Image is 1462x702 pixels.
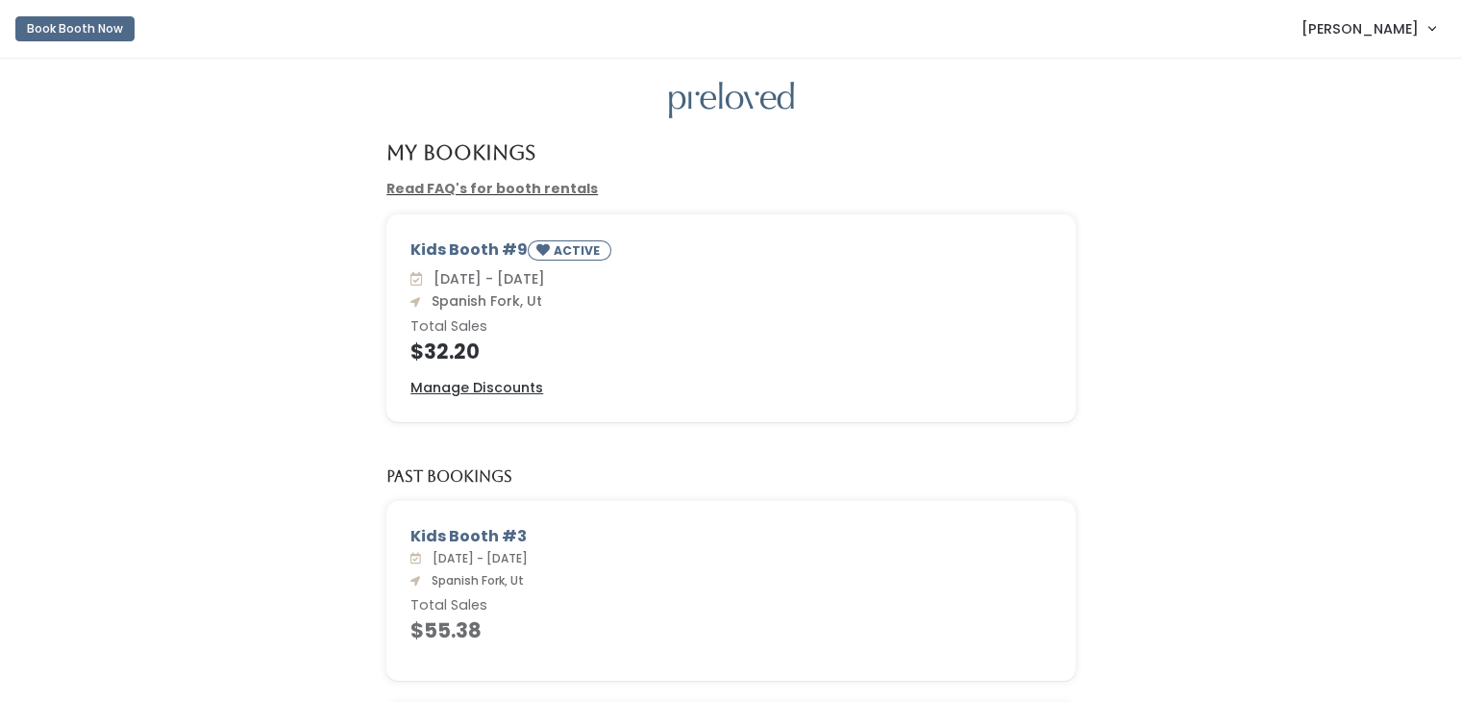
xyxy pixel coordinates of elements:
div: Kids Booth #3 [410,525,1052,548]
a: Manage Discounts [410,378,543,398]
a: Book Booth Now [15,8,135,50]
h6: Total Sales [410,319,1052,335]
a: Read FAQ's for booth rentals [386,179,598,198]
h6: Total Sales [410,598,1052,614]
h5: Past Bookings [386,468,512,486]
span: Spanish Fork, Ut [424,291,542,311]
h4: $55.38 [410,619,1052,641]
span: [PERSON_NAME] [1301,18,1419,39]
span: Spanish Fork, Ut [424,572,524,589]
u: Manage Discounts [410,378,543,397]
div: Kids Booth #9 [410,238,1052,268]
small: ACTIVE [554,242,604,259]
button: Book Booth Now [15,16,135,41]
h4: $32.20 [410,340,1052,363]
span: [DATE] - [DATE] [426,269,545,288]
a: [PERSON_NAME] [1282,8,1454,49]
span: [DATE] - [DATE] [425,550,528,566]
img: preloved logo [669,82,794,119]
h4: My Bookings [386,141,535,163]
